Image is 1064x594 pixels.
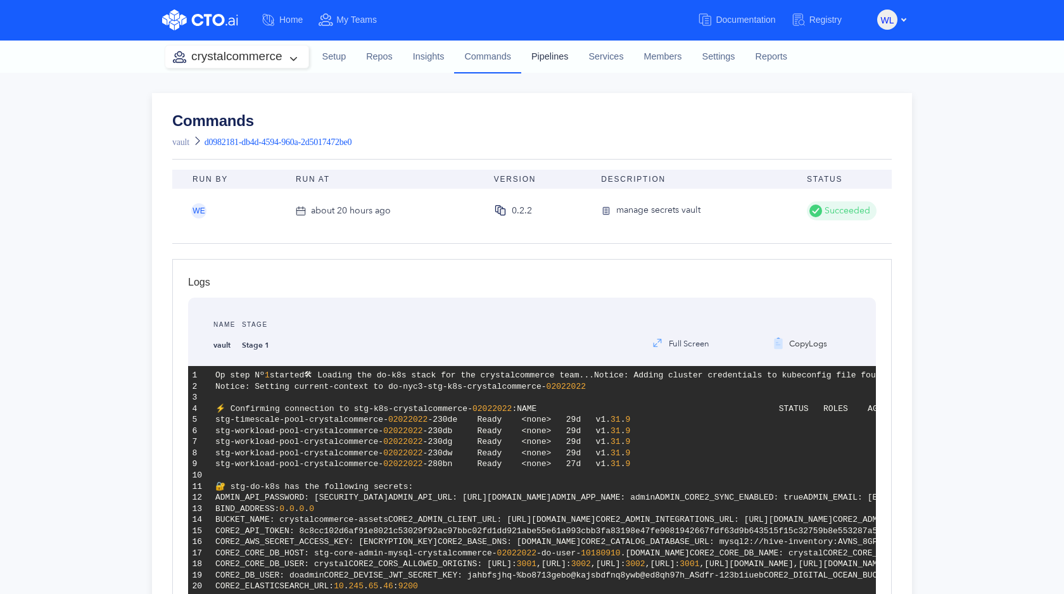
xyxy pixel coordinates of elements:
span: NAME STATUS ROLES AGE VERSION [517,404,932,414]
div: 15 [193,526,207,537]
th: Run At [286,170,484,189]
span: My Teams [336,15,377,25]
span: 02022022 [383,459,422,469]
span: . [294,504,300,514]
a: Members [634,40,692,74]
button: crystalcommerce [165,46,308,68]
span: -230dg Ready <none> 29d v1. [423,437,611,446]
span: -230dw Ready <none> 29d v1. [423,448,611,458]
a: Home [261,8,318,32]
span: 0 [289,504,294,514]
span: -230db Ready <none> 29d v1. [423,426,611,436]
a: vault [172,137,189,147]
div: 14 [193,514,207,526]
span: CORE2_AWS_SECRET_ACCESS_KEY: [ENCRYPTION_KEY] [215,537,438,547]
a: Setup [312,40,357,74]
span: 9 [625,415,630,424]
strong: vault [213,340,231,350]
span: 31 [611,437,621,446]
span: ADMIN_CORE2_SYNC_ENABLED: true [655,493,803,502]
span: . [621,426,626,436]
th: Description [591,170,797,189]
div: 13 [193,503,207,515]
span: 02022022 [383,426,422,436]
span: . [284,504,289,514]
span: ADMIN_API_PASSWORD: [SECURITY_DATA] [215,493,388,502]
span: 31 [611,448,621,458]
button: WL [877,9,897,30]
div: 4 [193,403,207,415]
span: Copy Logs [787,338,827,350]
span: 31 [611,426,621,436]
span: 02022022 [388,415,427,424]
a: Repos [356,40,403,74]
span: ADMIN_API_URL: [URL][DOMAIN_NAME] [388,493,551,502]
span: ⚡️ Confirming connection to stg-k8s-crystalcommerce- [215,404,472,414]
div: 16 [193,536,207,548]
button: CopyLogs [761,331,838,356]
div: 3 [193,392,207,403]
strong: Stage 1 [242,340,269,350]
span: 0 [309,504,314,514]
div: Logs [188,275,876,298]
span: -280bn Ready <none> 27d v1. [423,459,611,469]
div: about 20 hours ago [311,204,391,218]
span: . [621,459,626,469]
a: Reports [745,40,797,74]
div: Stage [242,298,269,339]
span: 9 [625,437,630,446]
span: stg-workload-pool-crystalcommerce- [215,448,383,458]
span: 02022022 [383,437,422,446]
div: 10 [193,470,207,481]
th: Run By [172,170,286,189]
a: My Teams [318,8,392,32]
span: Home [279,15,303,25]
div: 6 [193,426,207,437]
span: 0 [300,504,305,514]
span: 9 [625,426,630,436]
span: . [621,448,626,458]
span: stg-workload-pool-crystalcommerce- [215,426,383,436]
a: Settings [692,40,745,74]
span: : [512,404,517,414]
span: CORE2_ADMIN_INTEGRATIONS_URL: [URL][DOMAIN_NAME] [596,515,833,524]
div: 1 [193,370,207,381]
span: stg-workload-pool-crystalcommerce- [215,437,383,446]
span: 🛠 Loading the do-k8s stack for the crystalcommerce team... [304,370,594,380]
a: Commands [454,40,521,73]
span: ADMIN_EMAIL: [EMAIL_ADDRESS][DOMAIN_NAME] [803,493,1006,502]
span: 02022022 [383,448,422,458]
span: Notice: Adding cluster credentials to kubeconfig file found in [594,370,901,380]
span: stg-timescale-pool-crystalcommerce- [215,415,388,424]
span: ADMIN_APP_NAME: admin [551,493,655,502]
span: Notice: Setting current-context to do-nyc3-stg-k8s-crystalcommerce- [215,382,547,391]
span: 9 [625,448,630,458]
span: 31 [611,459,621,469]
div: 11 [193,481,207,493]
div: 12 [193,492,207,503]
span: 31 [611,415,621,424]
span: stg-workload-pool-crystalcommerce- [215,459,383,469]
div: Name [213,298,236,339]
th: Version [484,170,591,189]
img: version-icon [601,203,616,218]
span: 0 [279,504,284,514]
span: . [304,504,309,514]
span: 9 [625,459,630,469]
span: CORE2_ADMIN_CLIENT_URL: [URL][DOMAIN_NAME] [388,515,596,524]
button: Full Screen [640,331,720,356]
div: 0.2.2 [512,204,532,218]
span: Succeeded [822,204,870,218]
span: BIND_ADDRESS: [215,504,279,514]
a: Registry [791,8,857,32]
span: Registry [809,15,842,25]
div: 8 [193,448,207,459]
div: 7 [193,436,207,448]
span: -230de Ready <none> 29d v1. [427,415,611,424]
span: Documentation [716,15,775,25]
img: CTO.ai Logo [162,9,238,30]
span: BUCKET_NAME: crystalcommerce-assets [215,515,388,524]
span: Op step Nº [215,370,265,380]
a: Services [578,40,633,74]
div: 2 [193,381,207,393]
